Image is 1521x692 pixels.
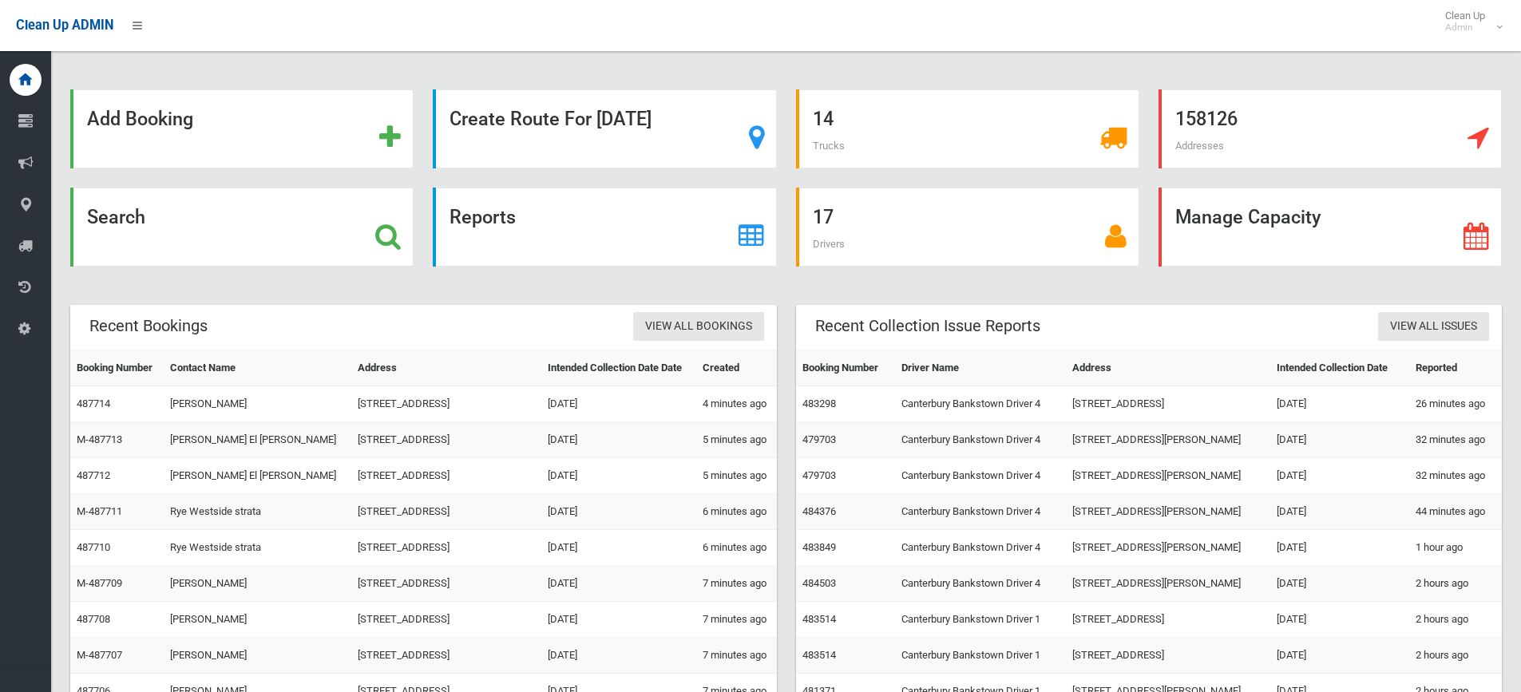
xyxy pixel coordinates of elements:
[164,458,351,494] td: [PERSON_NAME] El [PERSON_NAME]
[87,206,145,228] strong: Search
[1175,206,1321,228] strong: Manage Capacity
[1445,22,1485,34] small: Admin
[541,602,695,638] td: [DATE]
[351,458,541,494] td: [STREET_ADDRESS]
[895,350,1066,386] th: Driver Name
[895,494,1066,530] td: Canterbury Bankstown Driver 4
[77,469,110,481] a: 487712
[164,422,351,458] td: [PERSON_NAME] El [PERSON_NAME]
[351,638,541,674] td: [STREET_ADDRESS]
[895,530,1066,566] td: Canterbury Bankstown Driver 4
[802,577,836,589] a: 484503
[1270,458,1409,494] td: [DATE]
[77,397,110,409] a: 487714
[1409,350,1502,386] th: Reported
[1270,386,1409,422] td: [DATE]
[1066,638,1269,674] td: [STREET_ADDRESS]
[895,422,1066,458] td: Canterbury Bankstown Driver 4
[77,577,122,589] a: M-487709
[813,108,834,130] strong: 14
[1066,422,1269,458] td: [STREET_ADDRESS][PERSON_NAME]
[164,530,351,566] td: Rye Westside strata
[351,422,541,458] td: [STREET_ADDRESS]
[433,89,776,168] a: Create Route For [DATE]
[351,386,541,422] td: [STREET_ADDRESS]
[1066,530,1269,566] td: [STREET_ADDRESS][PERSON_NAME]
[1378,312,1489,342] a: View All Issues
[351,566,541,602] td: [STREET_ADDRESS]
[70,89,414,168] a: Add Booking
[541,350,695,386] th: Intended Collection Date Date
[77,649,122,661] a: M-487707
[164,494,351,530] td: Rye Westside strata
[541,386,695,422] td: [DATE]
[77,433,122,445] a: M-487713
[633,312,764,342] a: View All Bookings
[1409,494,1502,530] td: 44 minutes ago
[813,140,845,152] span: Trucks
[696,350,777,386] th: Created
[77,505,122,517] a: M-487711
[1437,10,1501,34] span: Clean Up
[1409,422,1502,458] td: 32 minutes ago
[1409,386,1502,422] td: 26 minutes ago
[70,350,164,386] th: Booking Number
[541,530,695,566] td: [DATE]
[1175,140,1224,152] span: Addresses
[696,422,777,458] td: 5 minutes ago
[696,602,777,638] td: 7 minutes ago
[164,638,351,674] td: [PERSON_NAME]
[433,188,776,267] a: Reports
[696,530,777,566] td: 6 minutes ago
[895,386,1066,422] td: Canterbury Bankstown Driver 4
[77,613,110,625] a: 487708
[1159,188,1502,267] a: Manage Capacity
[1270,350,1409,386] th: Intended Collection Date
[1409,602,1502,638] td: 2 hours ago
[1270,422,1409,458] td: [DATE]
[70,188,414,267] a: Search
[1270,638,1409,674] td: [DATE]
[895,458,1066,494] td: Canterbury Bankstown Driver 4
[796,188,1139,267] a: 17 Drivers
[164,386,351,422] td: [PERSON_NAME]
[1066,494,1269,530] td: [STREET_ADDRESS][PERSON_NAME]
[696,458,777,494] td: 5 minutes ago
[541,566,695,602] td: [DATE]
[802,505,836,517] a: 484376
[1066,602,1269,638] td: [STREET_ADDRESS]
[802,649,836,661] a: 483514
[1270,602,1409,638] td: [DATE]
[1270,566,1409,602] td: [DATE]
[1066,566,1269,602] td: [STREET_ADDRESS][PERSON_NAME]
[351,602,541,638] td: [STREET_ADDRESS]
[802,469,836,481] a: 479703
[87,108,193,130] strong: Add Booking
[1409,566,1502,602] td: 2 hours ago
[450,206,516,228] strong: Reports
[164,350,351,386] th: Contact Name
[696,494,777,530] td: 6 minutes ago
[802,613,836,625] a: 483514
[351,530,541,566] td: [STREET_ADDRESS]
[351,350,541,386] th: Address
[802,397,836,409] a: 483298
[1175,108,1238,130] strong: 158126
[16,18,113,33] span: Clean Up ADMIN
[813,238,845,250] span: Drivers
[1159,89,1502,168] a: 158126 Addresses
[802,541,836,553] a: 483849
[1409,530,1502,566] td: 1 hour ago
[696,566,777,602] td: 7 minutes ago
[895,638,1066,674] td: Canterbury Bankstown Driver 1
[1066,458,1269,494] td: [STREET_ADDRESS][PERSON_NAME]
[164,602,351,638] td: [PERSON_NAME]
[802,433,836,445] a: 479703
[1270,494,1409,530] td: [DATE]
[351,494,541,530] td: [STREET_ADDRESS]
[1409,458,1502,494] td: 32 minutes ago
[1270,530,1409,566] td: [DATE]
[1066,350,1269,386] th: Address
[1409,638,1502,674] td: 2 hours ago
[696,386,777,422] td: 4 minutes ago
